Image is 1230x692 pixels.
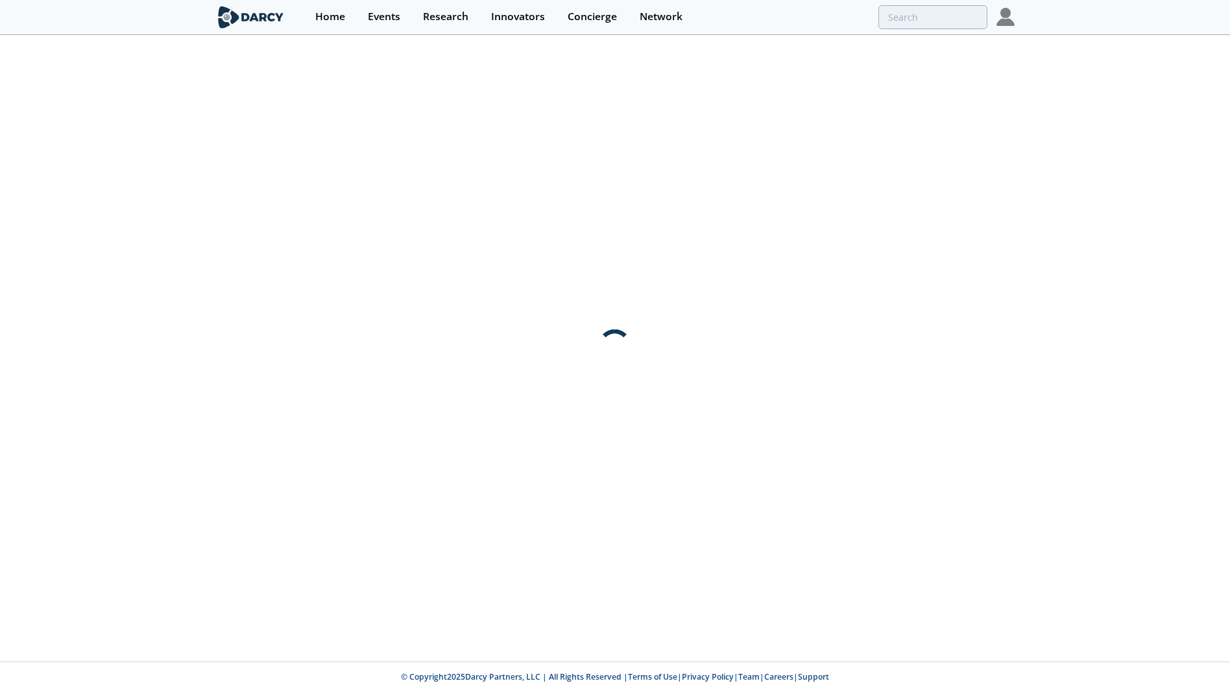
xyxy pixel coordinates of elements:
p: © Copyright 2025 Darcy Partners, LLC | All Rights Reserved | | | | | [135,671,1095,683]
a: Privacy Policy [682,671,734,682]
a: Careers [764,671,793,682]
input: Advanced Search [878,5,987,29]
img: logo-wide.svg [215,6,286,29]
a: Team [738,671,760,682]
a: Support [798,671,829,682]
div: Events [368,12,400,22]
div: Concierge [568,12,617,22]
img: Profile [996,8,1015,26]
div: Research [423,12,468,22]
div: Innovators [491,12,545,22]
div: Network [640,12,682,22]
a: Terms of Use [628,671,677,682]
div: Home [315,12,345,22]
